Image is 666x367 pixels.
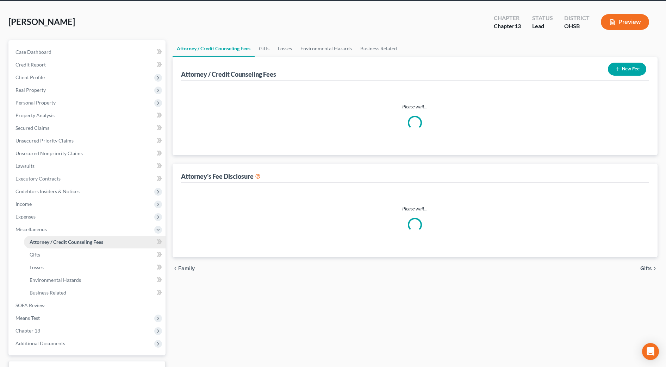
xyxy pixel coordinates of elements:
[356,40,401,57] a: Business Related
[15,74,45,80] span: Client Profile
[15,125,49,131] span: Secured Claims
[640,266,652,271] span: Gifts
[564,14,590,22] div: District
[601,14,649,30] button: Preview
[173,40,255,57] a: Attorney / Credit Counseling Fees
[15,340,65,346] span: Additional Documents
[10,122,166,134] a: Secured Claims
[181,70,276,78] div: Attorney / Credit Counseling Fees
[296,40,356,57] a: Environmental Hazards
[15,328,40,334] span: Chapter 13
[30,277,81,283] span: Environmental Hazards
[24,274,166,286] a: Environmental Hazards
[15,302,45,308] span: SOFA Review
[15,214,36,220] span: Expenses
[10,299,166,312] a: SOFA Review
[640,266,658,271] button: Gifts chevron_right
[564,22,590,30] div: OHSB
[15,201,32,207] span: Income
[15,150,83,156] span: Unsecured Nonpriority Claims
[10,109,166,122] a: Property Analysis
[173,266,195,271] button: chevron_left Family
[187,205,643,212] p: Please wait...
[24,248,166,261] a: Gifts
[15,315,40,321] span: Means Test
[15,100,56,106] span: Personal Property
[10,172,166,185] a: Executory Contracts
[15,163,35,169] span: Lawsuits
[10,58,166,71] a: Credit Report
[15,49,51,55] span: Case Dashboard
[10,147,166,160] a: Unsecured Nonpriority Claims
[255,40,274,57] a: Gifts
[15,62,46,68] span: Credit Report
[24,261,166,274] a: Losses
[15,112,55,118] span: Property Analysis
[15,138,74,144] span: Unsecured Priority Claims
[274,40,296,57] a: Losses
[532,22,553,30] div: Lead
[8,17,75,27] span: [PERSON_NAME]
[30,239,103,245] span: Attorney / Credit Counseling Fees
[515,23,521,29] span: 13
[178,266,195,271] span: Family
[173,266,178,271] i: chevron_left
[24,286,166,299] a: Business Related
[15,176,61,182] span: Executory Contracts
[30,264,44,270] span: Losses
[24,236,166,248] a: Attorney / Credit Counseling Fees
[10,46,166,58] a: Case Dashboard
[15,226,47,232] span: Miscellaneous
[652,266,658,271] i: chevron_right
[187,103,643,110] p: Please wait...
[10,160,166,172] a: Lawsuits
[494,14,521,22] div: Chapter
[608,63,646,76] button: New Fee
[642,343,659,360] div: Open Intercom Messenger
[10,134,166,147] a: Unsecured Priority Claims
[15,188,80,194] span: Codebtors Insiders & Notices
[15,87,46,93] span: Real Property
[532,14,553,22] div: Status
[30,290,66,296] span: Business Related
[181,172,261,181] div: Attorney's Fee Disclosure
[30,252,40,258] span: Gifts
[494,22,521,30] div: Chapter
